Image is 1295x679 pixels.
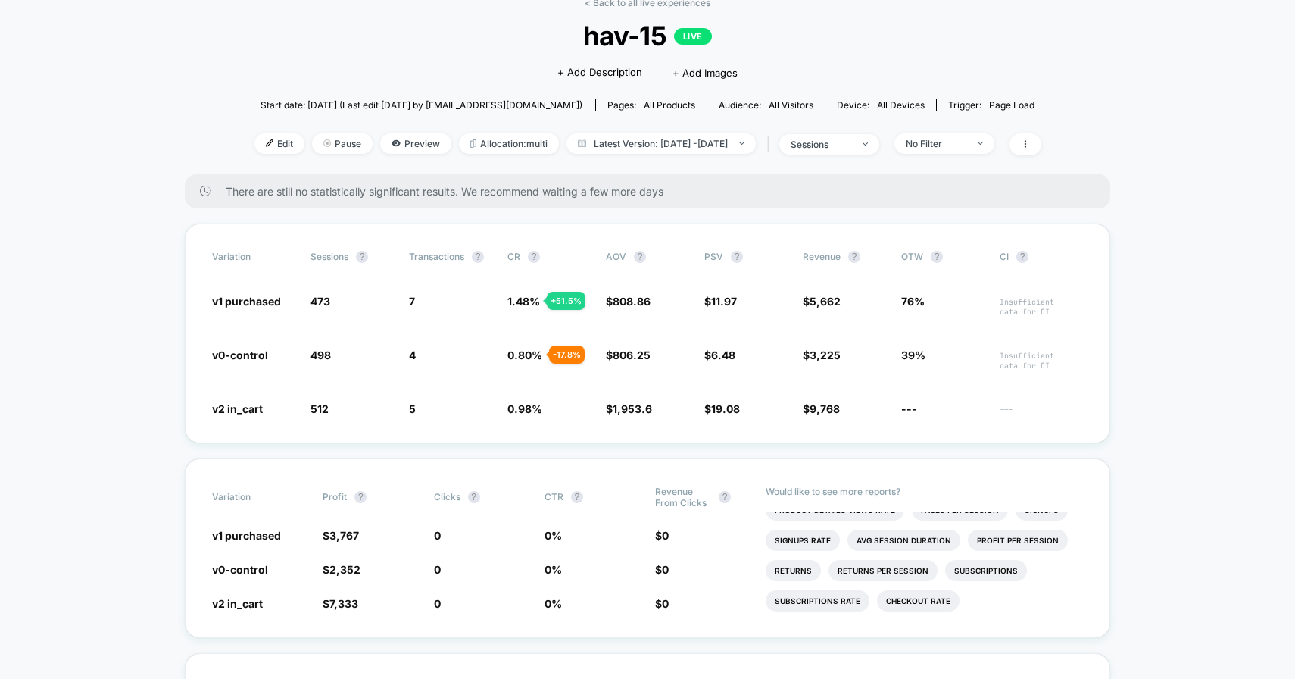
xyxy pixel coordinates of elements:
span: hav-15 [293,20,1001,52]
span: There are still no statistically significant results. We recommend waiting a few more days [226,185,1080,198]
span: --- [901,402,917,415]
span: Start date: [DATE] (Last edit [DATE] by [EMAIL_ADDRESS][DOMAIN_NAME]) [261,99,582,111]
span: 2,352 [329,563,360,576]
span: 19.08 [711,402,740,415]
span: CI [1000,251,1083,263]
button: ? [356,251,368,263]
li: Returns Per Session [828,560,938,581]
span: Edit [254,133,304,154]
button: ? [528,251,540,263]
span: 7,333 [329,597,358,610]
button: ? [719,491,731,503]
button: ? [634,251,646,263]
span: 806.25 [613,349,651,361]
span: $ [323,563,360,576]
span: Revenue [803,251,841,262]
span: CTR [545,491,563,502]
span: 39% [901,349,925,361]
li: Subscriptions Rate [766,590,869,612]
img: end [323,139,331,147]
span: Device: [825,99,936,111]
span: | [763,133,779,155]
span: 9,768 [810,402,840,415]
span: v0-control [212,563,268,576]
img: end [863,142,868,145]
span: 1.48 % [507,295,540,308]
span: 11.97 [711,295,737,308]
span: $ [803,349,841,361]
li: Checkout Rate [877,590,960,612]
span: $ [704,295,737,308]
span: 5 [409,402,416,415]
button: ? [848,251,860,263]
span: $ [606,349,651,361]
li: Signups Rate [766,530,840,551]
span: Allocation: multi [459,133,559,154]
p: LIVE [674,28,712,45]
span: All Visitors [769,99,813,111]
span: PSV [704,251,723,262]
span: Variation [212,251,295,263]
span: $ [606,402,652,415]
p: Would like to see more reports? [766,486,1083,497]
span: $ [803,402,840,415]
span: 512 [310,402,329,415]
span: CR [507,251,520,262]
span: 0 [434,563,441,576]
span: Variation [212,486,295,508]
div: No Filter [906,138,966,149]
div: Audience: [719,99,813,111]
span: 0 [434,597,441,610]
span: 0 % [545,597,562,610]
span: $ [704,349,735,361]
span: 0 [434,529,441,542]
img: end [739,142,744,145]
span: AOV [606,251,626,262]
span: + Add Images [672,67,738,79]
span: v1 purchased [212,529,281,542]
span: 4 [409,349,416,361]
span: $ [323,529,359,542]
span: 3,225 [810,349,841,361]
span: 473 [310,295,330,308]
div: Trigger: [948,99,1034,111]
span: $ [655,597,669,610]
span: $ [606,295,651,308]
div: - 17.8 % [549,346,585,364]
span: 0 % [545,529,562,542]
span: Revenue From Clicks [655,486,711,508]
span: 76% [901,295,925,308]
li: Avg Session Duration [847,530,960,551]
span: --- [1000,405,1083,416]
span: $ [655,563,669,576]
span: Sessions [310,251,348,262]
span: 0.80 % [507,349,542,361]
div: Pages: [607,99,695,111]
img: rebalance [470,139,476,148]
span: 7 [409,295,415,308]
span: v0-control [212,349,268,361]
li: Profit Per Session [968,530,1068,551]
img: end [978,142,983,145]
span: v1 purchased [212,295,281,308]
span: Profit [323,491,347,502]
div: + 51.5 % [547,292,585,310]
img: edit [266,139,273,147]
span: 6.48 [711,349,735,361]
div: sessions [791,139,851,150]
span: $ [803,295,841,308]
span: 0.98 % [507,402,542,415]
span: Pause [312,133,373,154]
span: $ [655,529,669,542]
span: 808.86 [613,295,651,308]
span: v2 in_cart [212,597,263,610]
button: ? [354,491,367,503]
button: ? [571,491,583,503]
button: ? [468,491,480,503]
span: + Add Description [557,65,642,80]
span: Latest Version: [DATE] - [DATE] [566,133,756,154]
span: Page Load [989,99,1034,111]
img: calendar [578,139,586,147]
button: ? [472,251,484,263]
span: all products [644,99,695,111]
